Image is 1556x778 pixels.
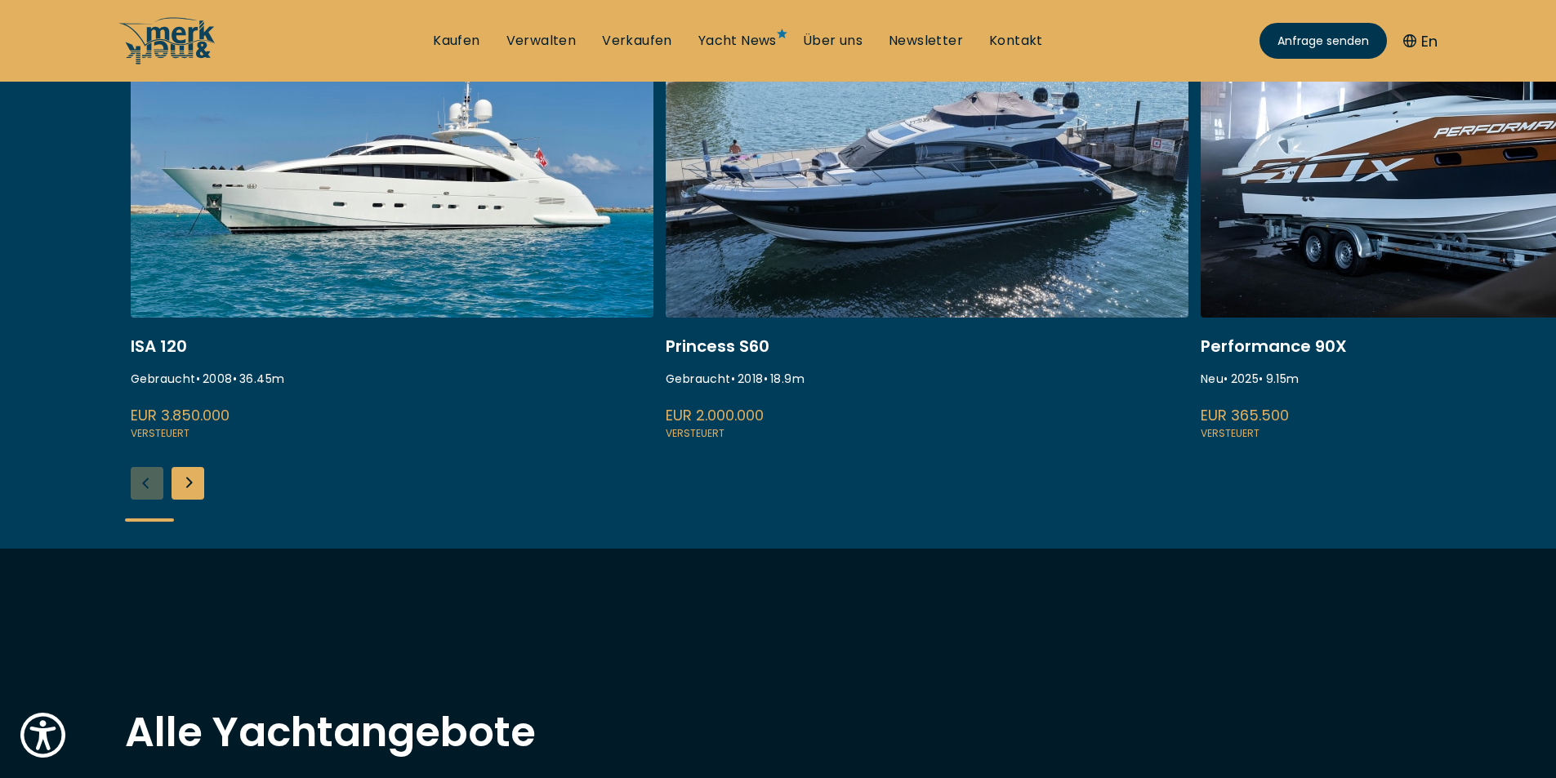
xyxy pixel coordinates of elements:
a: Verwalten [506,32,577,50]
a: Kontakt [989,32,1043,50]
button: Show Accessibility Preferences [16,709,69,762]
a: Anfrage senden [1260,23,1387,59]
a: Verkaufen [602,32,672,50]
button: En [1403,30,1438,52]
h2: Alle Yachtangebote [125,712,1432,753]
div: Next slide [172,467,204,500]
a: Newsletter [889,32,963,50]
a: Yacht News [698,32,777,50]
span: Anfrage senden [1277,33,1369,50]
a: Kaufen [433,32,479,50]
a: Über uns [803,32,863,50]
